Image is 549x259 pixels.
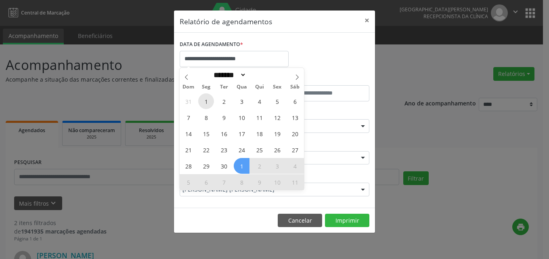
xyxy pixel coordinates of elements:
span: Outubro 7, 2025 [216,174,232,190]
span: Setembro 26, 2025 [269,142,285,158]
span: Qua [233,84,251,90]
span: Outubro 8, 2025 [234,174,249,190]
span: Setembro 19, 2025 [269,126,285,141]
button: Close [359,11,375,30]
span: Setembro 15, 2025 [198,126,214,141]
span: Setembro 3, 2025 [234,93,249,109]
span: Setembro 1, 2025 [198,93,214,109]
span: Setembro 30, 2025 [216,158,232,174]
span: Outubro 10, 2025 [269,174,285,190]
span: Setembro 24, 2025 [234,142,249,158]
span: Setembro 9, 2025 [216,109,232,125]
span: Setembro 8, 2025 [198,109,214,125]
span: Setembro 27, 2025 [287,142,303,158]
h5: Relatório de agendamentos [180,16,272,27]
span: Setembro 16, 2025 [216,126,232,141]
span: Setembro 22, 2025 [198,142,214,158]
span: Outubro 1, 2025 [234,158,249,174]
span: Setembro 29, 2025 [198,158,214,174]
button: Imprimir [325,214,369,227]
span: Setembro 10, 2025 [234,109,249,125]
span: Qui [251,84,268,90]
span: Sex [268,84,286,90]
input: Year [246,71,273,79]
span: Outubro 11, 2025 [287,174,303,190]
span: Outubro 4, 2025 [287,158,303,174]
span: Setembro 17, 2025 [234,126,249,141]
span: Outubro 2, 2025 [251,158,267,174]
span: Ter [215,84,233,90]
span: Setembro 4, 2025 [251,93,267,109]
span: Setembro 5, 2025 [269,93,285,109]
span: Setembro 18, 2025 [251,126,267,141]
span: Setembro 13, 2025 [287,109,303,125]
span: Setembro 12, 2025 [269,109,285,125]
span: Setembro 23, 2025 [216,142,232,158]
span: Sáb [286,84,304,90]
span: Setembro 7, 2025 [180,109,196,125]
button: Cancelar [278,214,322,227]
span: Setembro 11, 2025 [251,109,267,125]
select: Month [211,71,246,79]
span: Outubro 9, 2025 [251,174,267,190]
span: Setembro 25, 2025 [251,142,267,158]
span: Agosto 31, 2025 [180,93,196,109]
span: Outubro 5, 2025 [180,174,196,190]
label: ATÉ [277,73,369,85]
span: Setembro 14, 2025 [180,126,196,141]
span: Setembro 2, 2025 [216,93,232,109]
span: Seg [197,84,215,90]
span: Dom [180,84,197,90]
label: DATA DE AGENDAMENTO [180,38,243,51]
span: Setembro 20, 2025 [287,126,303,141]
span: Setembro 28, 2025 [180,158,196,174]
span: Setembro 21, 2025 [180,142,196,158]
span: Outubro 3, 2025 [269,158,285,174]
span: Outubro 6, 2025 [198,174,214,190]
span: Setembro 6, 2025 [287,93,303,109]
